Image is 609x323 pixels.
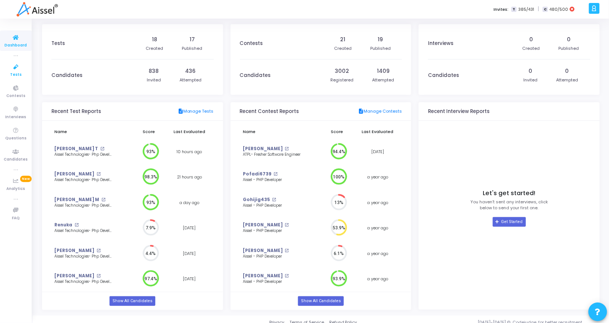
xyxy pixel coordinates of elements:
div: 0 [529,36,533,43]
h3: Interviews [428,41,453,46]
h4: Let's get started! [483,190,536,197]
a: Pofadi6739 [243,171,272,177]
p: You haven’t sent any interviews, click below to send your first one. [470,199,548,211]
mat-icon: description [358,108,364,115]
a: Show All Candidates [110,296,155,306]
a: [PERSON_NAME] T [54,146,98,152]
a: [PERSON_NAME] [243,273,283,279]
span: Candidates [4,156,28,163]
th: Name [240,125,321,139]
div: 19 [378,36,383,43]
div: Created [523,45,540,52]
span: New [20,176,32,182]
mat-icon: open_in_new [96,249,101,253]
th: Score [321,125,353,139]
td: a year ago [353,215,402,241]
a: [PERSON_NAME] M [54,197,99,203]
td: a year ago [353,241,402,267]
h3: Candidates [428,72,459,78]
td: a day ago [165,190,214,216]
div: Aissel - PHP Developer [243,203,301,209]
a: [PERSON_NAME] [243,248,283,254]
h3: Recent Test Reports [51,109,101,114]
a: [PERSON_NAME] [54,273,94,279]
td: [DATE] [353,139,402,165]
td: a year ago [353,164,402,190]
mat-icon: open_in_new [273,172,277,176]
div: Aissel - PHP Developer [243,177,301,183]
td: [DATE] [165,241,214,267]
a: Show All Candidates [298,296,344,306]
mat-icon: open_in_new [101,198,105,202]
mat-icon: description [178,108,183,115]
mat-icon: open_in_new [100,147,104,151]
div: 838 [149,67,159,75]
span: Analytics [7,186,25,192]
a: [PERSON_NAME] [243,222,283,228]
td: [DATE] [165,215,214,241]
th: Score [133,125,165,139]
td: [DATE] [165,266,214,292]
span: 480/500 [549,6,568,13]
h3: Recent Contest Reports [240,109,299,114]
label: Invites: [494,6,508,13]
span: FAQ [12,215,20,222]
img: logo [16,2,58,17]
mat-icon: open_in_new [285,147,289,151]
mat-icon: open_in_new [74,223,79,227]
div: Aissel Technologies- Php Developer- [54,177,112,183]
a: [PERSON_NAME] [54,248,94,254]
a: Gohijig435 [243,197,270,203]
span: 385/431 [518,6,534,13]
mat-icon: open_in_new [285,274,289,278]
div: Aissel Technologies- Php Developer- [54,203,112,209]
span: | [538,5,539,13]
th: Last Evaluated [165,125,214,139]
h3: Candidates [240,72,271,78]
div: 17 [190,36,195,43]
div: Attempted [180,77,202,83]
h3: Recent Interview Reports [428,109,489,114]
td: 21 hours ago [165,164,214,190]
span: C [543,7,548,12]
div: 1409 [377,67,390,75]
div: 3002 [335,67,349,75]
div: Invited [147,77,161,83]
h3: Candidates [51,72,82,78]
div: Created [146,45,163,52]
div: Published [182,45,202,52]
th: Name [51,125,133,139]
mat-icon: open_in_new [285,249,289,253]
div: Aissel - PHP Developer [243,254,301,259]
span: Questions [5,135,26,142]
div: Attempted [372,77,394,83]
a: Get Started [493,217,526,227]
div: Aissel Technologies- Php Developer- [54,152,112,158]
mat-icon: open_in_new [96,172,101,176]
div: Aissel Technologies- Php Developer- [54,279,112,285]
div: Published [559,45,579,52]
div: Aissel - PHP Developer [243,279,301,285]
div: 0 [565,67,569,75]
div: 0 [567,36,571,43]
span: Contests [6,93,25,99]
span: Interviews [6,114,26,120]
div: Created [334,45,352,52]
a: [PERSON_NAME] [54,171,94,177]
th: Last Evaluated [353,125,402,139]
div: 18 [152,36,157,43]
div: Registered [330,77,353,83]
mat-icon: open_in_new [96,274,101,278]
a: Manage Tests [178,108,214,115]
a: Renuka [54,222,72,228]
div: 0 [529,67,532,75]
span: Tests [10,72,22,78]
td: a year ago [353,266,402,292]
td: 10 hours ago [165,139,214,165]
div: Published [370,45,391,52]
mat-icon: open_in_new [285,223,289,227]
div: Invited [523,77,537,83]
div: 436 [185,67,196,75]
div: Attempted [556,77,578,83]
h3: Contests [240,41,263,46]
